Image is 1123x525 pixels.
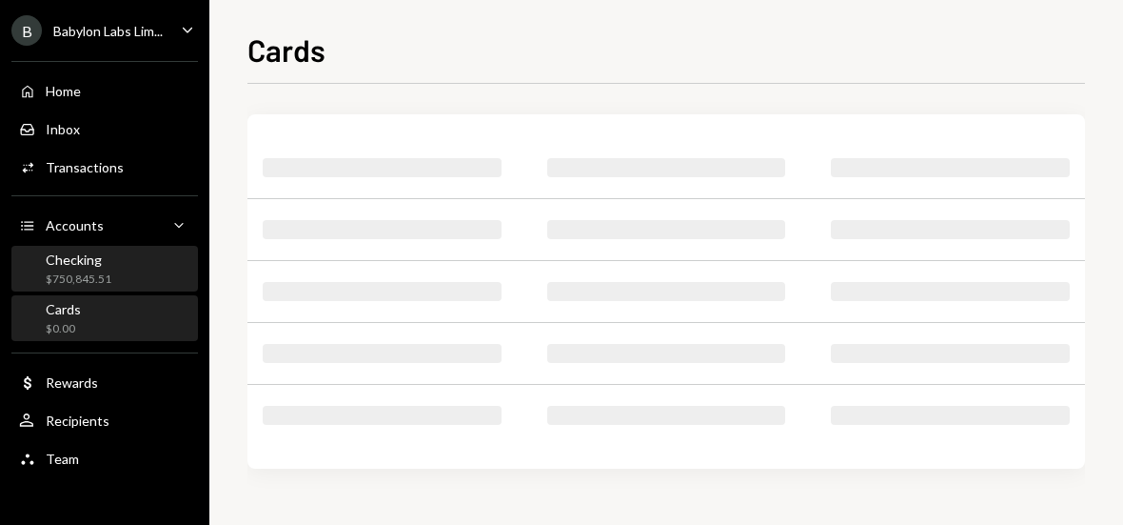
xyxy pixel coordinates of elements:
div: Babylon Labs Lim... [53,23,163,39]
div: Inbox [46,121,80,137]
div: Recipients [46,413,109,429]
div: B [11,15,42,46]
div: Transactions [46,159,124,175]
div: Home [46,83,81,99]
a: Team [11,441,198,475]
a: Rewards [11,365,198,399]
a: Checking$750,845.51 [11,246,198,292]
a: Accounts [11,208,198,242]
h1: Cards [247,30,325,69]
a: Cards$0.00 [11,295,198,341]
div: $0.00 [46,321,81,337]
div: $750,845.51 [46,272,111,288]
div: Accounts [46,217,104,233]
div: Team [46,451,79,467]
a: Transactions [11,150,198,184]
div: Rewards [46,374,98,391]
div: Cards [46,301,81,317]
a: Recipients [11,403,198,437]
a: Home [11,73,198,108]
div: Checking [46,252,111,268]
a: Inbox [11,111,198,146]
